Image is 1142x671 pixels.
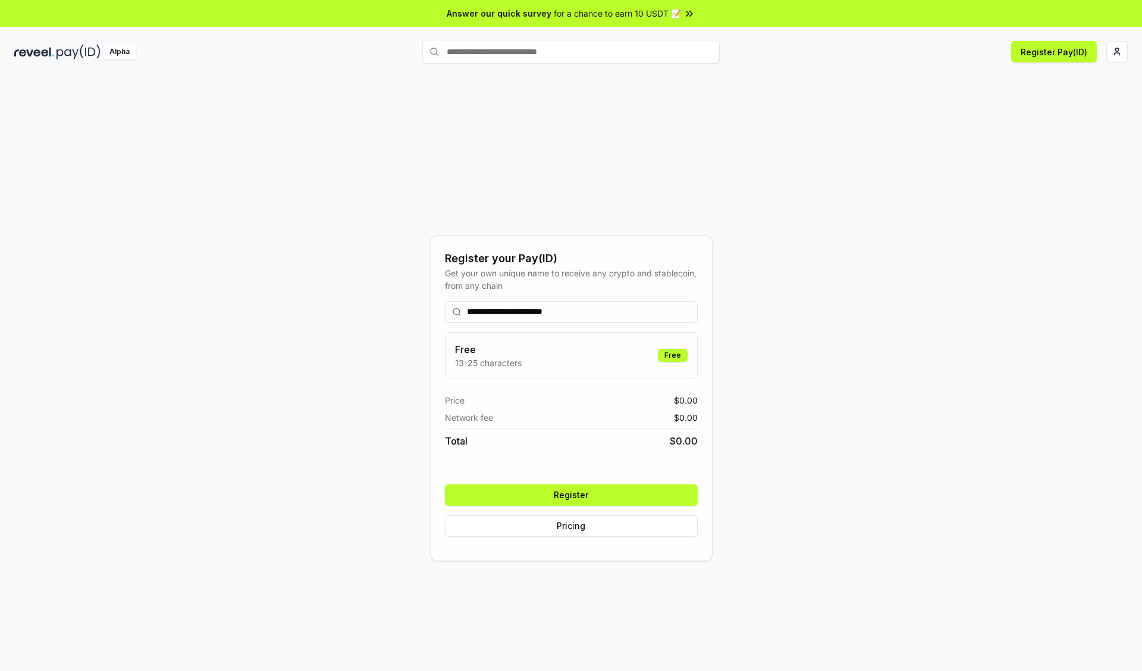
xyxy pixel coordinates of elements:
[554,7,681,20] span: for a chance to earn 10 USDT 📝
[1011,41,1097,62] button: Register Pay(ID)
[455,342,522,357] h3: Free
[445,434,468,448] span: Total
[57,45,101,59] img: pay_id
[103,45,136,59] div: Alpha
[445,484,698,506] button: Register
[445,267,698,292] div: Get your own unique name to receive any crypto and stablecoin, from any chain
[445,515,698,537] button: Pricing
[455,357,522,369] p: 13-25 characters
[14,45,54,59] img: reveel_dark
[670,434,698,448] span: $ 0.00
[445,394,465,407] span: Price
[447,7,551,20] span: Answer our quick survey
[674,394,698,407] span: $ 0.00
[658,349,688,362] div: Free
[445,250,698,267] div: Register your Pay(ID)
[445,411,493,424] span: Network fee
[674,411,698,424] span: $ 0.00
